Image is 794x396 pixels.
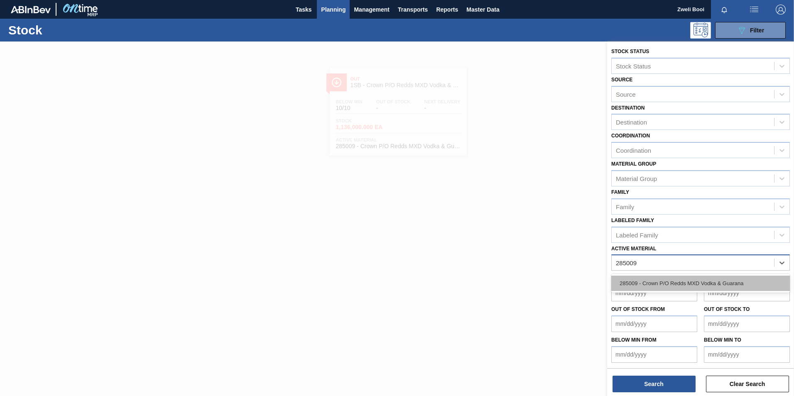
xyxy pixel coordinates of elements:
[616,90,636,98] div: Source
[321,5,346,15] span: Planning
[749,5,759,15] img: userActions
[11,6,51,13] img: TNhmsLtSVTkK8tSr43FrP2fwEKptu5GPRR3wAAAABJRU5ErkJggg==
[715,22,786,39] button: Filter
[611,337,657,343] label: Below Min from
[616,203,634,210] div: Family
[611,105,645,111] label: Destination
[611,246,656,252] label: Active Material
[611,306,665,312] label: Out of Stock from
[611,189,629,195] label: Family
[616,62,651,69] div: Stock Status
[704,337,741,343] label: Below Min to
[466,5,499,15] span: Master Data
[354,5,390,15] span: Management
[611,346,697,363] input: mm/dd/yyyy
[611,276,790,291] div: 285009 - Crown P/O Redds MXD Vodka & Guarana
[611,161,656,167] label: Material Group
[8,25,132,35] h1: Stock
[690,22,711,39] div: Programming: no user selected
[750,27,764,34] span: Filter
[611,285,697,301] input: mm/dd/yyyy
[704,315,790,332] input: mm/dd/yyyy
[704,346,790,363] input: mm/dd/yyyy
[704,285,790,301] input: mm/dd/yyyy
[776,5,786,15] img: Logout
[611,77,632,83] label: Source
[616,175,657,182] div: Material Group
[616,231,658,238] div: Labeled Family
[704,306,750,312] label: Out of Stock to
[398,5,428,15] span: Transports
[711,4,738,15] button: Notifications
[611,133,650,139] label: Coordination
[616,147,651,154] div: Coordination
[616,119,647,126] div: Destination
[436,5,458,15] span: Reports
[611,49,649,54] label: Stock Status
[611,218,654,223] label: Labeled Family
[611,315,697,332] input: mm/dd/yyyy
[294,5,313,15] span: Tasks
